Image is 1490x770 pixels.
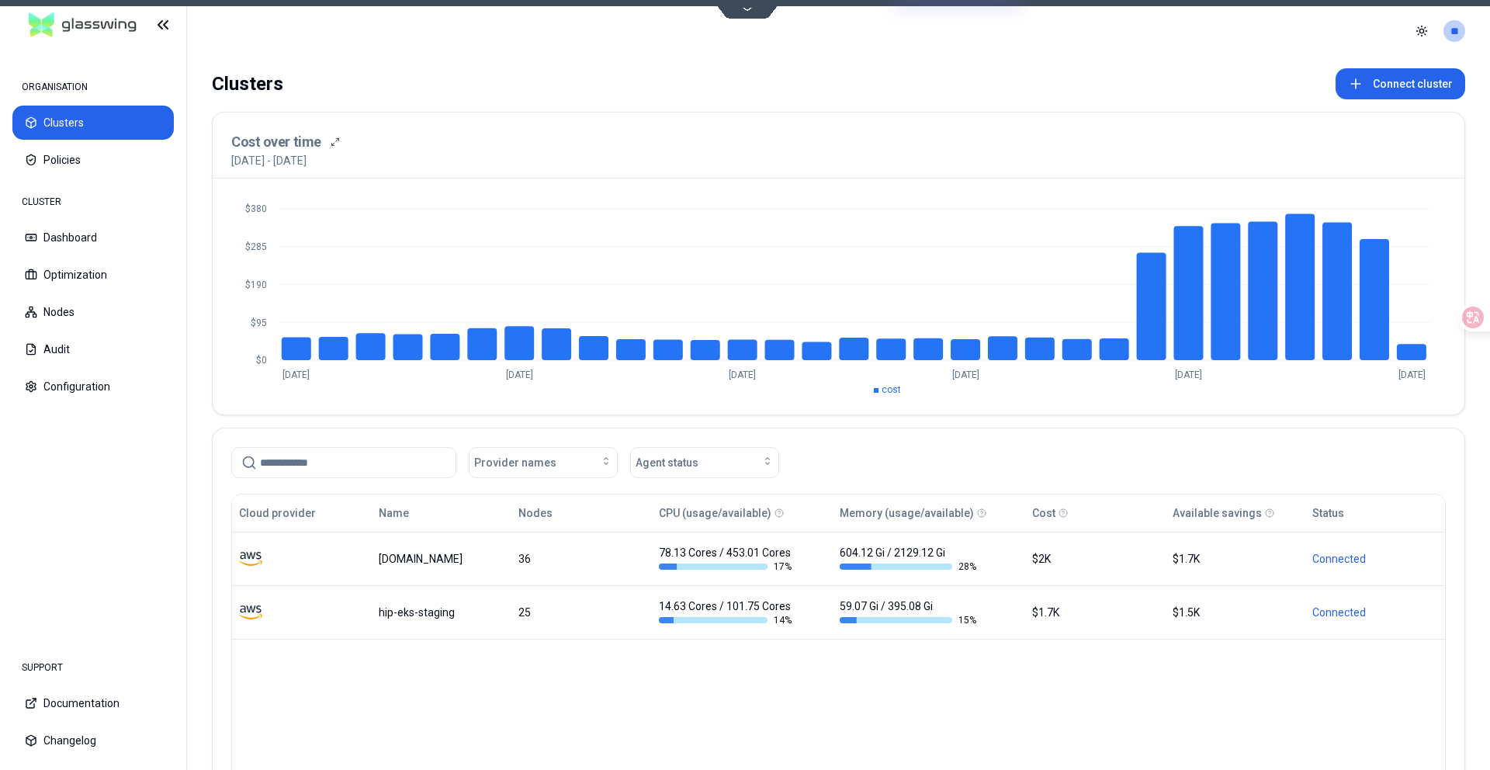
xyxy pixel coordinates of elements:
button: Dashboard [12,220,174,255]
tspan: [DATE] [506,369,533,380]
button: Provider names [469,447,618,478]
tspan: [DATE] [952,369,979,380]
div: 25 [518,605,644,620]
tspan: $190 [245,279,267,290]
button: Clusters [12,106,174,140]
tspan: $380 [245,203,267,214]
tspan: $285 [245,241,267,252]
div: Clusters [212,68,283,99]
div: 604.12 Gi / 2129.12 Gi [840,545,976,573]
div: 14 % [659,614,795,626]
button: Agent status [630,447,779,478]
div: ORGANISATION [12,71,174,102]
div: 36 [518,551,644,567]
div: 17 % [659,560,795,573]
button: Cost [1032,498,1055,529]
button: Connect cluster [1336,68,1465,99]
img: aws [239,547,262,571]
tspan: [DATE] [1398,369,1426,380]
button: Cloud provider [239,498,316,529]
img: GlassWing [23,7,143,43]
button: Documentation [12,686,174,720]
div: SUPPORT [12,652,174,683]
div: Connected [1312,605,1438,620]
tspan: [DATE] [729,369,756,380]
div: Status [1312,505,1344,521]
button: Audit [12,332,174,366]
button: Changelog [12,723,174,758]
span: Provider names [474,455,556,470]
div: 14.63 Cores / 101.75 Cores [659,598,795,626]
div: 15 % [840,614,976,626]
span: cost [882,384,901,395]
button: Configuration [12,369,174,404]
div: Connected [1312,551,1438,567]
div: $1.7K [1173,551,1298,567]
button: Memory (usage/available) [840,498,974,529]
button: Policies [12,143,174,177]
tspan: [DATE] [282,369,310,380]
h3: Cost over time [231,131,321,153]
button: Nodes [518,498,553,529]
button: Available savings [1173,498,1262,529]
div: luke.kubernetes.hipagesgroup.com.au [379,551,504,567]
div: $1.5K [1173,605,1298,620]
span: Agent status [636,455,698,470]
div: 59.07 Gi / 395.08 Gi [840,598,976,626]
div: 78.13 Cores / 453.01 Cores [659,545,795,573]
button: CPU (usage/available) [659,498,771,529]
tspan: [DATE] [1175,369,1202,380]
button: Optimization [12,258,174,292]
div: $2K [1032,551,1158,567]
button: Nodes [12,295,174,329]
tspan: $95 [251,317,267,328]
button: Name [379,498,409,529]
div: 28 % [840,560,976,573]
img: aws [239,601,262,624]
div: hip-eks-staging [379,605,504,620]
p: [DATE] - [DATE] [231,153,307,168]
div: CLUSTER [12,186,174,217]
tspan: $0 [256,355,267,366]
div: $1.7K [1032,605,1158,620]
